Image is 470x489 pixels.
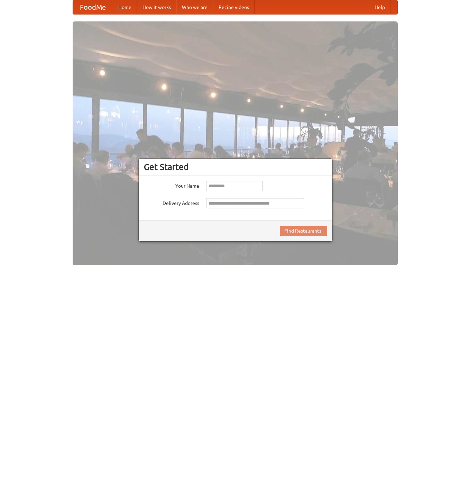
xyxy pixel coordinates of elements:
[144,198,199,207] label: Delivery Address
[176,0,213,14] a: Who we are
[213,0,255,14] a: Recipe videos
[144,162,327,172] h3: Get Started
[144,181,199,189] label: Your Name
[280,226,327,236] button: Find Restaurants!
[113,0,137,14] a: Home
[73,0,113,14] a: FoodMe
[137,0,176,14] a: How it works
[369,0,390,14] a: Help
